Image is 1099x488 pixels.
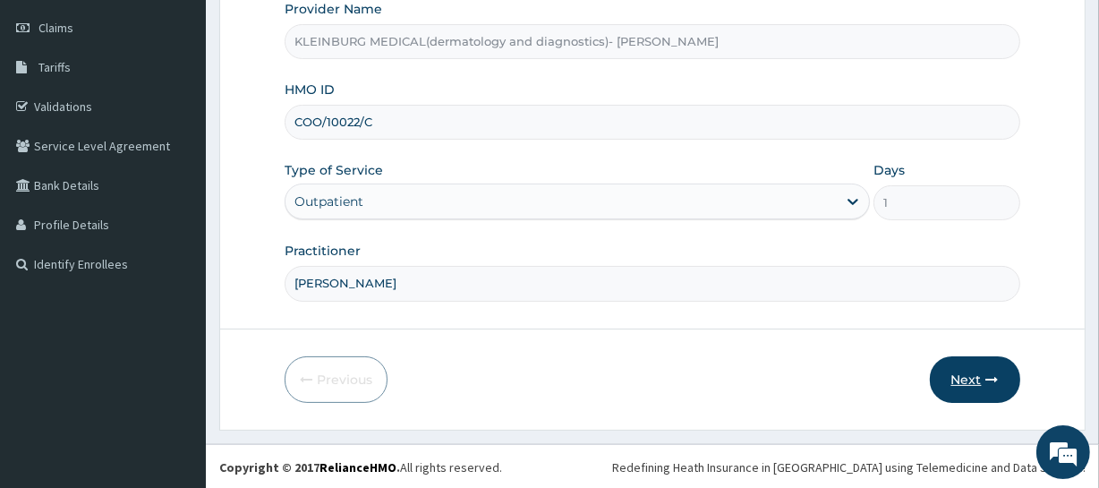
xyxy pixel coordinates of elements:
span: Tariffs [38,59,71,75]
strong: Copyright © 2017 . [219,459,400,475]
div: Chat with us now [93,100,301,124]
div: Redefining Heath Insurance in [GEOGRAPHIC_DATA] using Telemedicine and Data Science! [612,458,1086,476]
a: RelianceHMO [319,459,396,475]
button: Previous [285,356,388,403]
label: Practitioner [285,242,361,260]
label: Type of Service [285,161,383,179]
label: Days [873,161,905,179]
textarea: Type your message and hit 'Enter' [9,310,341,372]
label: HMO ID [285,81,335,98]
div: Outpatient [294,193,363,210]
button: Next [930,356,1020,403]
input: Enter Name [285,266,1019,301]
img: d_794563401_company_1708531726252_794563401 [33,90,72,134]
span: We're online! [104,136,247,317]
div: Minimize live chat window [294,9,337,52]
span: Claims [38,20,73,36]
input: Enter HMO ID [285,105,1019,140]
